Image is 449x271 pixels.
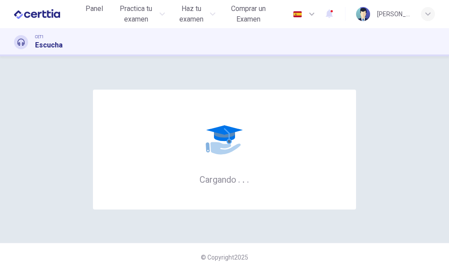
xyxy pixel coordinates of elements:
[222,1,274,27] button: Comprar un Examen
[242,171,245,186] h6: .
[35,34,44,40] span: CET1
[80,1,108,27] a: Panel
[112,1,168,27] button: Practica tu examen
[86,4,103,14] span: Panel
[14,5,80,23] a: CERTTIA logo
[201,254,248,261] span: © Copyright 2025
[238,171,241,186] h6: .
[172,1,219,27] button: Haz tu examen
[226,4,271,25] span: Comprar un Examen
[115,4,157,25] span: Practica tu examen
[80,1,108,17] button: Panel
[292,11,303,18] img: es
[200,173,249,185] h6: Cargando
[246,171,249,186] h6: .
[35,40,63,51] h1: Escucha
[175,4,207,25] span: Haz tu examen
[14,5,60,23] img: CERTTIA logo
[356,7,370,21] img: Profile picture
[377,9,410,19] div: [PERSON_NAME] [PERSON_NAME]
